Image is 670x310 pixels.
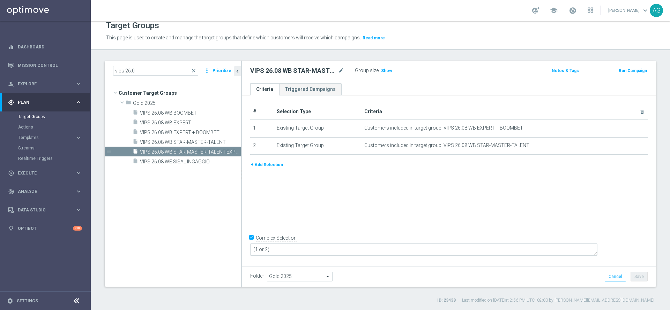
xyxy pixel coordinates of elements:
div: Mission Control [8,56,82,75]
a: Streams [18,145,73,151]
span: Templates [18,135,68,140]
span: Data Studio [18,208,75,212]
a: Actions [18,124,73,130]
label: Group size [355,68,379,73]
span: Analyze [18,189,75,194]
span: VIPS 26.08 WB EXPERT [140,120,241,126]
button: Cancel [605,272,626,281]
span: VIPS 26.08 WB EXPERT &#x2B; BOOMBET [140,130,241,135]
i: insert_drive_file [133,139,138,147]
button: Run Campaign [618,67,648,75]
label: ID: 23438 [437,297,456,303]
button: gps_fixed Plan keyboard_arrow_right [8,100,82,105]
i: insert_drive_file [133,158,138,166]
i: folder [126,100,131,108]
button: track_changes Analyze keyboard_arrow_right [8,189,82,194]
span: keyboard_arrow_down [641,7,649,14]
a: [PERSON_NAME]keyboard_arrow_down [608,5,650,16]
label: Folder [250,273,264,279]
label: Complex Selection [256,235,297,241]
i: equalizer [8,44,14,50]
div: Templates [18,135,75,140]
button: chevron_left [234,66,241,76]
span: VIPS 26.08 WE SISAL INGAGGIO [140,159,241,165]
button: Data Studio keyboard_arrow_right [8,207,82,213]
button: lightbulb Optibot +10 [8,226,82,231]
a: Dashboard [18,38,82,56]
span: Customer Target Groups [119,88,241,98]
button: Save [631,272,648,281]
i: gps_fixed [8,99,14,106]
div: +10 [73,226,82,231]
a: Target Groups [18,114,73,119]
i: keyboard_arrow_right [75,134,82,141]
button: + Add Selection [250,161,284,169]
i: keyboard_arrow_right [75,207,82,213]
button: play_circle_outline Execute keyboard_arrow_right [8,170,82,176]
input: Quick find group or folder [113,66,198,76]
div: Plan [8,99,75,106]
td: Existing Target Group [274,137,362,155]
i: play_circle_outline [8,170,14,176]
div: Execute [8,170,75,176]
div: Data Studio [8,207,75,213]
div: Optibot [8,219,82,238]
span: This page is used to create and manage the target groups that define which customers will receive... [106,35,361,40]
i: settings [7,298,13,304]
div: AG [650,4,663,17]
i: track_changes [8,188,14,195]
i: more_vert [203,66,210,76]
button: equalizer Dashboard [8,44,82,50]
span: VIPS 26.08 WB STAR-MASTER-TALENT [140,139,241,145]
span: Gold 2025 [133,100,241,106]
a: Realtime Triggers [18,156,73,161]
div: Explore [8,81,75,87]
div: Streams [18,143,90,153]
a: Optibot [18,219,73,238]
button: Prioritize [211,66,232,76]
div: Target Groups [18,111,90,122]
h1: Target Groups [106,21,159,31]
a: Criteria [250,83,279,95]
button: Templates keyboard_arrow_right [18,135,82,140]
span: Customers included in target group: VIPS 26.08 WB EXPERT + BOOMBET [364,125,523,131]
i: delete_forever [639,109,645,115]
span: Show [381,68,392,73]
i: person_search [8,81,14,87]
td: Existing Target Group [274,120,362,137]
div: Actions [18,122,90,132]
a: Triggered Campaigns [279,83,342,95]
td: 2 [250,137,274,155]
span: Plan [18,100,75,104]
label: Last modified on [DATE] at 2:56 PM UTC+02:00 by [PERSON_NAME][EMAIL_ADDRESS][DOMAIN_NAME] [462,297,654,303]
span: Criteria [364,109,382,114]
span: Explore [18,82,75,86]
i: insert_drive_file [133,148,138,156]
span: close [191,68,196,73]
span: Execute [18,171,75,175]
td: 1 [250,120,274,137]
div: Templates [18,132,90,143]
i: insert_drive_file [133,119,138,127]
span: VIPS 26.08 WB BOOMBET [140,110,241,116]
button: Mission Control [8,63,82,68]
i: keyboard_arrow_right [75,188,82,195]
span: Customers included in target group: VIPS 26.08 WB STAR-MASTER-TALENT [364,142,529,148]
button: person_search Explore keyboard_arrow_right [8,81,82,87]
span: VIPS 26.08 WB STAR-MASTER-TALENT-EXPERT-BOOMBET [140,149,241,155]
label: : [379,68,380,73]
h2: VIPS 26.08 WB STAR-MASTER-TALENT-EXPERT-BOOMBET [250,67,337,75]
div: Analyze [8,188,75,195]
i: keyboard_arrow_right [75,170,82,176]
th: # [250,104,274,120]
i: insert_drive_file [133,129,138,137]
button: Notes & Tags [551,67,580,75]
a: Settings [17,299,38,303]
